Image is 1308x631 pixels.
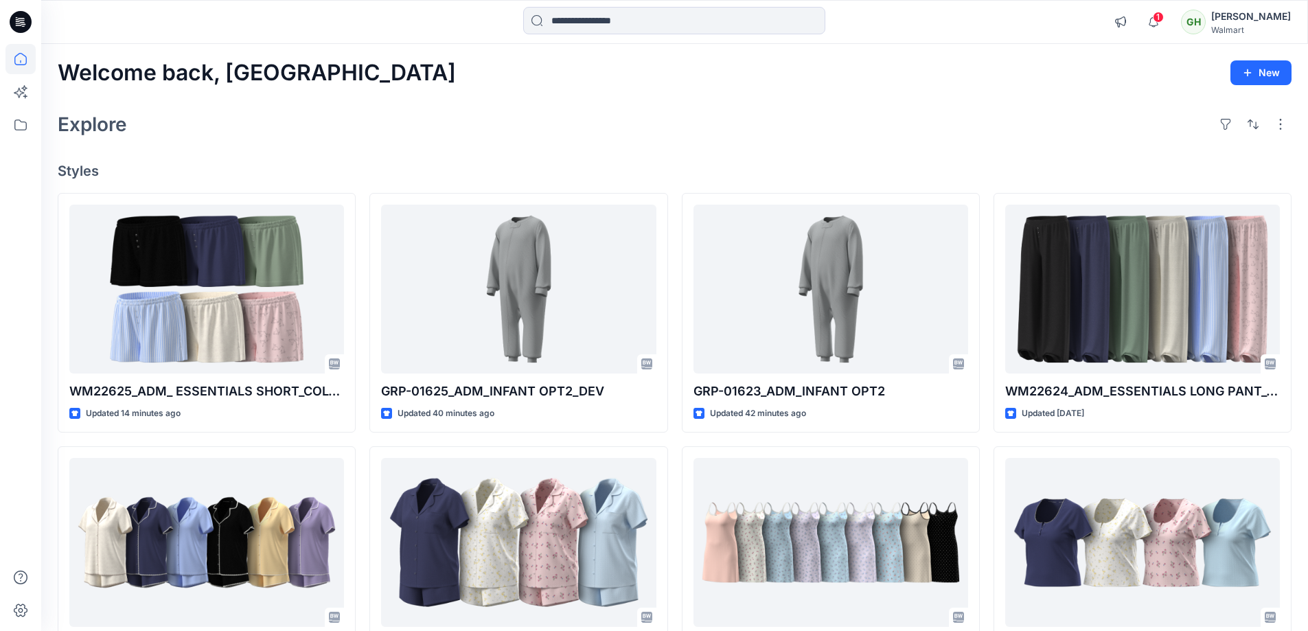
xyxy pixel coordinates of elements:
[1022,406,1084,421] p: Updated [DATE]
[381,205,656,374] a: GRP-01625_ADM_INFANT OPT2_DEV
[69,205,344,374] a: WM22625_ADM_ ESSENTIALS SHORT_COLORWAY
[381,382,656,401] p: GRP-01625_ADM_INFANT OPT2_DEV
[693,205,968,374] a: GRP-01623_ADM_INFANT OPT2
[1005,458,1280,628] a: WM22621A_ADM_POINTELLE HENLEY TEE_COLORWAY
[1211,8,1291,25] div: [PERSON_NAME]
[1005,382,1280,401] p: WM22624_ADM_ESSENTIALS LONG PANT_COLORWAY
[69,382,344,401] p: WM22625_ADM_ ESSENTIALS SHORT_COLORWAY
[693,382,968,401] p: GRP-01623_ADM_INFANT OPT2
[86,406,181,421] p: Updated 14 minutes ago
[1230,60,1292,85] button: New
[58,163,1292,179] h4: Styles
[69,458,344,628] a: WM22602_ADM_WHIP STITCH NOTCH PJ_COLORWAY
[58,113,127,135] h2: Explore
[1181,10,1206,34] div: GH
[693,458,968,628] a: WM32604_ADM_POINTELLE SHORT CHEMISE_COLORWAY
[381,458,656,628] a: WM22601_ADM_POINTELLE NOTCH SHORTIE_COLORWAY
[710,406,806,421] p: Updated 42 minutes ago
[58,60,456,86] h2: Welcome back, [GEOGRAPHIC_DATA]
[1211,25,1291,35] div: Walmart
[398,406,494,421] p: Updated 40 minutes ago
[1153,12,1164,23] span: 1
[1005,205,1280,374] a: WM22624_ADM_ESSENTIALS LONG PANT_COLORWAY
